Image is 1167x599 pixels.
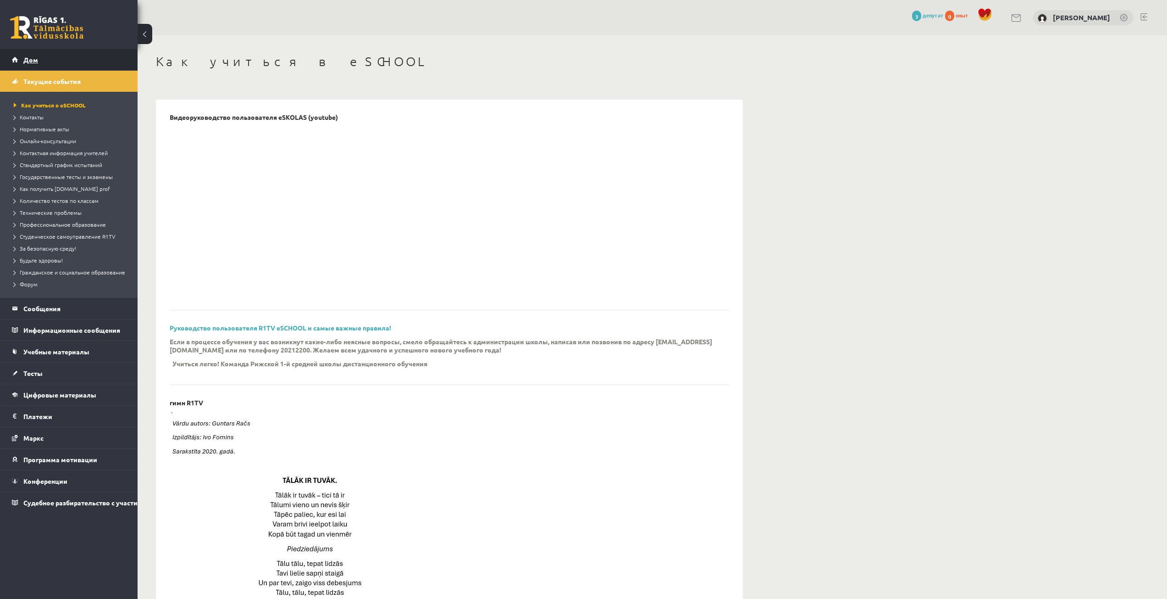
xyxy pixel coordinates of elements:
font: Будьте здоровы! [20,257,63,264]
font: Учиться легко! [172,359,219,368]
font: Платежи [23,412,52,420]
font: Учебные материалы [23,347,89,356]
a: Контактная информация учителей [14,149,128,157]
a: За безопасную среду! [14,244,128,252]
a: Количество тестов по классам [14,196,128,205]
font: Онлайн-консультации [20,137,76,145]
a: Контакты [14,113,128,121]
a: Текущие события [12,71,126,92]
font: Профессиональное образование [20,221,106,228]
font: Как учиться в eSCHOOL [21,101,86,109]
a: Конференции [12,470,126,492]
font: Контактная информация учителей [20,149,108,157]
font: Дом [23,56,38,64]
a: Учебные материалы [12,341,126,362]
font: Если в процессе обучения у вас возникнут какие-либо неясные вопросы, смело обращайтесь к админист... [170,337,712,354]
a: 0 опыт [945,11,973,19]
a: Технические проблемы [14,208,128,217]
font: Информационные сообщения [23,326,120,334]
font: Как учиться в eSCHOOL [156,54,430,69]
font: опыт [956,11,968,19]
a: Стандартный график испытаний [14,161,128,169]
font: Маркс [23,434,44,442]
a: Программа мотивации [12,449,126,470]
font: депутат [923,11,944,19]
font: 0 [948,13,951,20]
a: Тесты [12,363,126,384]
a: Студенческое самоуправление R1TV [14,232,128,241]
a: Руководство пользователя R1TV eSCHOOL и самые важные правила! [170,324,391,332]
font: Команда Рижской 1-й средней школы дистанционного обучения [221,359,427,368]
font: Как получить [DOMAIN_NAME] prof [20,185,110,192]
a: Маркс [12,427,126,448]
a: Рижская 1-я средняя школа заочного обучения [10,16,83,39]
font: Нормативные акты [20,125,69,133]
font: За безопасную среду! [20,245,76,252]
a: Судебное разбирательство с участием [PERSON_NAME] [12,492,126,513]
font: Гражданское и социальное образование [20,269,125,276]
font: Количество тестов по классам [20,197,99,204]
font: Форум [20,280,38,288]
a: Профессиональное образование [14,220,128,229]
a: Платежи [12,406,126,427]
a: Государственные тесты и экзамены [14,173,128,181]
font: Стандартный график испытаний [20,161,102,168]
img: Алекс Козловский [1038,14,1047,23]
a: Нормативные акты [14,125,128,133]
font: гимн R1TV [170,398,203,407]
font: Программа мотивации [23,455,97,464]
a: Дом [12,49,126,70]
a: [PERSON_NAME] [1053,13,1110,22]
font: Судебное разбирательство с участием [PERSON_NAME] [23,498,200,507]
a: Как учиться в eSCHOOL [14,101,128,109]
font: 3 [915,13,918,20]
font: Цифровые материалы [23,391,96,399]
a: Форум [14,280,128,288]
font: Конференции [23,477,67,485]
font: Контакты [20,113,44,121]
a: 3 депутат [912,11,944,19]
a: Информационные сообщения [12,319,126,341]
font: Тесты [23,369,43,377]
font: Государственные тесты и экзамены [20,173,113,180]
a: Цифровые материалы [12,384,126,405]
font: Текущие события [23,77,81,85]
a: Как получить [DOMAIN_NAME] prof [14,185,128,193]
a: Сообщения [12,298,126,319]
font: Студенческое самоуправление R1TV [20,233,115,240]
font: Сообщения [23,304,61,313]
font: Видеоруководство пользователя eSKOLAS (youtube) [170,113,338,121]
a: Гражданское и социальное образование [14,268,128,276]
a: Онлайн-консультации [14,137,128,145]
font: Технические проблемы [20,209,82,216]
a: Будьте здоровы! [14,256,128,264]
